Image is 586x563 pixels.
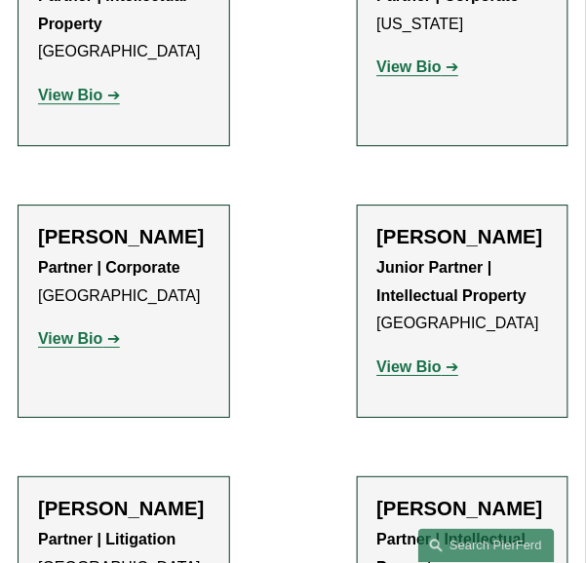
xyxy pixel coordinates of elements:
strong: View Bio [377,358,442,375]
a: View Bio [377,358,459,375]
strong: View Bio [377,58,442,75]
h2: [PERSON_NAME] [377,225,548,249]
strong: Partner | Litigation [38,531,176,547]
h2: [PERSON_NAME] [38,225,209,249]
strong: Junior Partner | Intellectual Property [377,259,527,304]
a: View Bio [38,87,120,103]
p: [GEOGRAPHIC_DATA] [38,254,209,311]
a: View Bio [38,330,120,347]
strong: Partner | Corporate [38,259,180,276]
strong: View Bio [38,330,102,347]
p: [GEOGRAPHIC_DATA] [377,254,548,338]
h2: [PERSON_NAME] [38,497,209,521]
h2: [PERSON_NAME] [377,497,548,521]
a: Search this site [418,529,555,563]
strong: View Bio [38,87,102,103]
a: View Bio [377,58,459,75]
